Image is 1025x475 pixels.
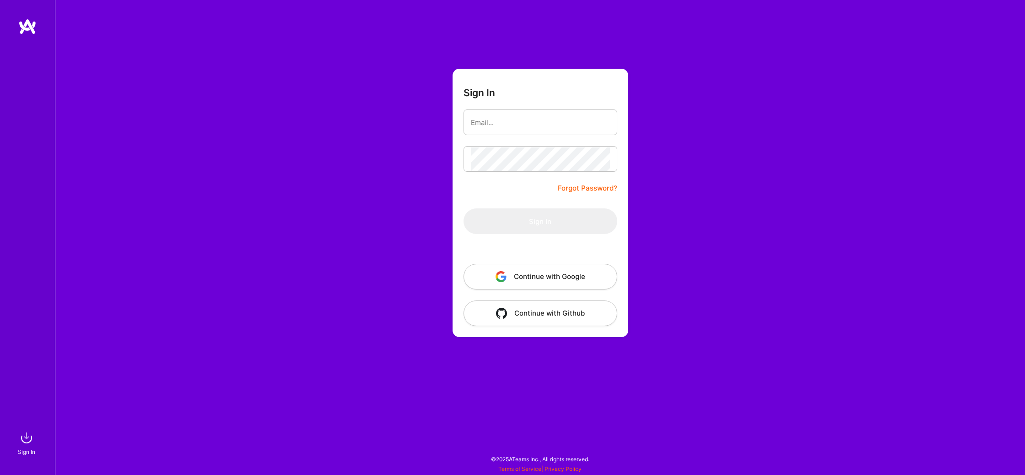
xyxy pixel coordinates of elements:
[19,429,36,457] a: sign inSign In
[496,271,507,282] img: icon
[17,429,36,447] img: sign in
[471,111,610,134] input: Email...
[55,448,1025,470] div: © 2025 ATeams Inc., All rights reserved.
[498,465,582,472] span: |
[464,300,617,326] button: Continue with Github
[464,208,617,234] button: Sign In
[18,18,37,35] img: logo
[558,183,617,194] a: Forgot Password?
[498,465,541,472] a: Terms of Service
[18,447,35,457] div: Sign In
[464,87,495,98] h3: Sign In
[464,264,617,289] button: Continue with Google
[545,465,582,472] a: Privacy Policy
[496,308,507,319] img: icon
